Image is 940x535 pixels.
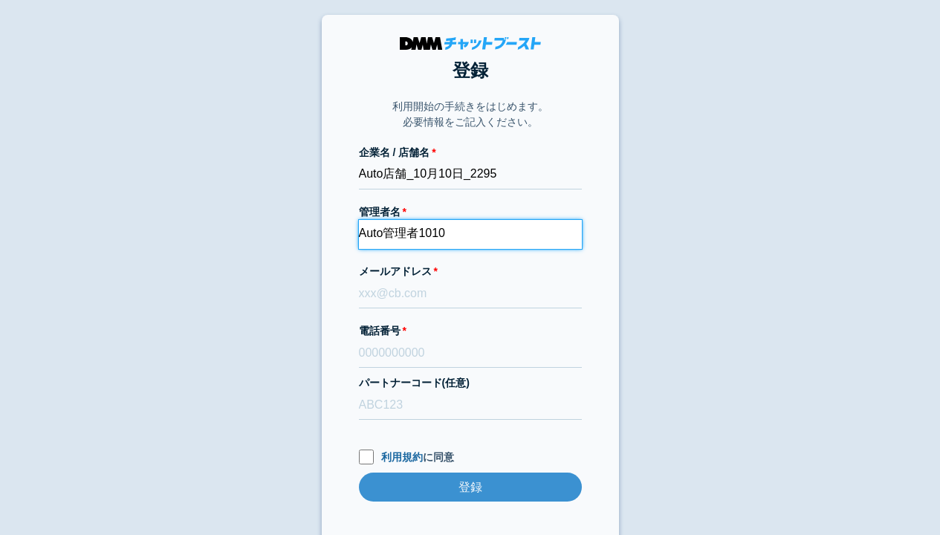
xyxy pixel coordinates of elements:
a: 利用規約 [381,451,423,463]
p: 利用開始の手続きをはじめます。 必要情報をご記入ください。 [392,99,548,130]
input: xxx@cb.com [359,279,582,308]
input: 利用規約に同意 [359,450,374,464]
input: 会話 太郎 [359,220,582,249]
label: に同意 [359,450,582,465]
label: 管理者名 [359,204,582,220]
input: 0000000000 [359,339,582,368]
label: メールアドレス [359,264,582,279]
input: 登録 [359,473,582,502]
img: DMMチャットブースト [400,37,541,50]
label: パートナーコード(任意) [359,375,582,391]
input: 株式会社チャットブースト [359,160,582,189]
label: 企業名 / 店舗名 [359,145,582,160]
label: 電話番号 [359,323,582,339]
h1: 登録 [359,57,582,84]
input: ABC123 [359,391,582,420]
